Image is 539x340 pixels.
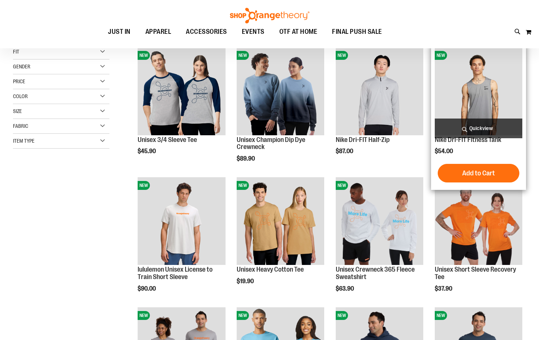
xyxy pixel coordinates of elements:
a: Nike Dri-FIT Half-ZipNEW [336,47,423,136]
img: Nike Dri-FIT Half-Zip [336,47,423,135]
span: NEW [138,51,150,60]
button: Add to Cart [438,164,519,182]
a: Unisex 3/4 Sleeve TeeNEW [138,47,225,136]
span: $90.00 [138,285,157,292]
img: Unisex Heavy Cotton Tee [237,177,324,265]
span: APPAREL [145,23,171,40]
a: lululemon Unisex License to Train Short Sleeve [138,266,213,281]
img: Unisex 3/4 Sleeve Tee [138,47,225,135]
div: product [134,43,229,174]
img: Nike Dri-FIT Fitness Tank [435,47,522,135]
span: NEW [435,311,447,320]
span: NEW [237,51,249,60]
a: Unisex Short Sleeve Recovery TeeNEW [435,177,522,266]
span: EVENTS [242,23,264,40]
a: Nike Dri-FIT Fitness TankNEW [435,47,522,136]
div: product [332,43,427,174]
a: lululemon Unisex License to Train Short SleeveNEW [138,177,225,266]
div: product [431,174,526,311]
span: NEW [336,311,348,320]
a: JUST IN [101,23,138,40]
span: OTF AT HOME [279,23,318,40]
div: product [431,43,526,190]
span: $45.90 [138,148,157,155]
a: Unisex 3/4 Sleeve Tee [138,136,197,143]
a: Nike Dri-FIT Half-Zip [336,136,390,143]
a: Quickview [435,119,522,138]
div: product [134,174,229,311]
a: Unisex Crewneck 365 Fleece SweatshirtNEW [336,177,423,266]
img: Unisex Champion Dip Dye Crewneck [237,47,324,135]
span: Add to Cart [462,169,495,177]
span: $63.90 [336,285,355,292]
span: Fabric [13,123,28,129]
a: Unisex Crewneck 365 Fleece Sweatshirt [336,266,415,281]
div: product [233,43,328,181]
a: ACCESSORIES [178,23,234,41]
span: NEW [138,181,150,190]
span: Size [13,108,22,114]
span: $87.00 [336,148,354,155]
span: Color [13,93,28,99]
span: NEW [336,51,348,60]
span: NEW [237,181,249,190]
img: Unisex Short Sleeve Recovery Tee [435,177,522,265]
span: Gender [13,64,30,69]
a: Unisex Heavy Cotton Tee [237,266,304,273]
span: NEW [435,51,447,60]
span: JUST IN [108,23,131,40]
img: lululemon Unisex License to Train Short Sleeve [138,177,225,265]
span: NEW [237,311,249,320]
a: Nike Dri-FIT Fitness Tank [435,136,501,143]
a: Unisex Champion Dip Dye CrewneckNEW [237,47,324,136]
a: Unisex Champion Dip Dye Crewneck [237,136,305,151]
img: Shop Orangetheory [229,8,310,23]
a: FINAL PUSH SALE [325,23,390,41]
a: Unisex Heavy Cotton TeeNEW [237,177,324,266]
a: OTF AT HOME [272,23,325,41]
a: APPAREL [138,23,179,41]
a: Unisex Short Sleeve Recovery Tee [435,266,516,281]
span: $89.90 [237,155,256,162]
img: Unisex Crewneck 365 Fleece Sweatshirt [336,177,423,265]
span: $54.00 [435,148,454,155]
span: $19.90 [237,278,255,285]
span: NEW [336,181,348,190]
span: $37.90 [435,285,453,292]
a: EVENTS [234,23,272,41]
span: ACCESSORIES [186,23,227,40]
div: product [233,174,328,304]
span: Price [13,78,25,84]
span: NEW [138,311,150,320]
div: product [332,174,427,311]
span: Fit [13,49,19,55]
span: FINAL PUSH SALE [332,23,382,40]
span: Item Type [13,138,34,144]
